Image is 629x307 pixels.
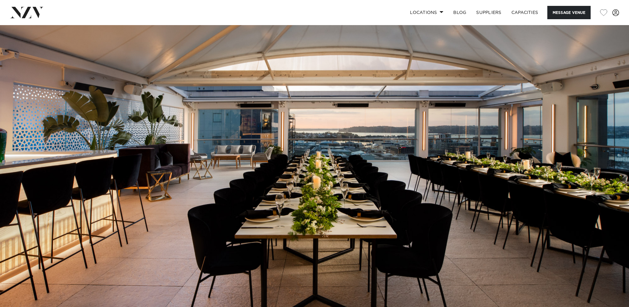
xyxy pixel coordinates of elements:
[448,6,471,19] a: BLOG
[506,6,543,19] a: Capacities
[10,7,44,18] img: nzv-logo.png
[405,6,448,19] a: Locations
[471,6,506,19] a: SUPPLIERS
[547,6,591,19] button: Message Venue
